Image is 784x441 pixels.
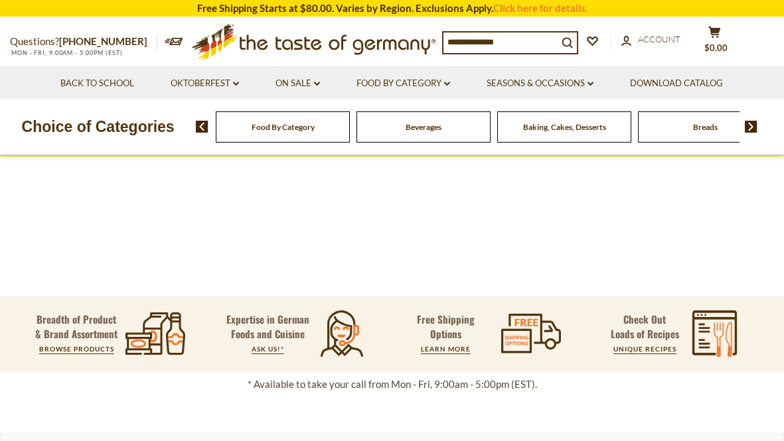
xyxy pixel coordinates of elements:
img: previous arrow [196,121,208,133]
a: UNIQUE RECIPES [613,345,676,353]
a: Back to School [60,76,134,91]
a: BROWSE PRODUCTS [39,345,114,353]
a: Seasons & Occasions [487,76,593,91]
span: $0.00 [704,42,728,53]
a: Food By Category [356,76,450,91]
a: Food By Category [252,122,315,132]
img: next arrow [745,121,757,133]
a: Baking, Cakes, Desserts [523,122,606,132]
p: Free Shipping Options [402,312,490,341]
p: Expertise in German Foods and Cuisine [220,312,316,341]
button: $0.00 [694,26,734,59]
a: On Sale [275,76,320,91]
p: Questions? [10,33,157,50]
span: Account [638,34,680,44]
a: Oktoberfest [171,76,239,91]
a: Download Catalog [630,76,723,91]
p: Check Out Loads of Recipes [611,312,679,341]
span: MON - FRI, 9:00AM - 5:00PM (EST) [10,49,123,56]
a: Beverages [406,122,441,132]
p: Breadth of Product & Brand Assortment [35,312,118,341]
a: Click here for details. [493,2,588,14]
a: LEARN MORE [421,345,471,353]
a: ASK US!* [252,345,284,353]
a: Breads [693,122,718,132]
a: [PHONE_NUMBER] [59,35,147,47]
a: Account [621,32,680,47]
